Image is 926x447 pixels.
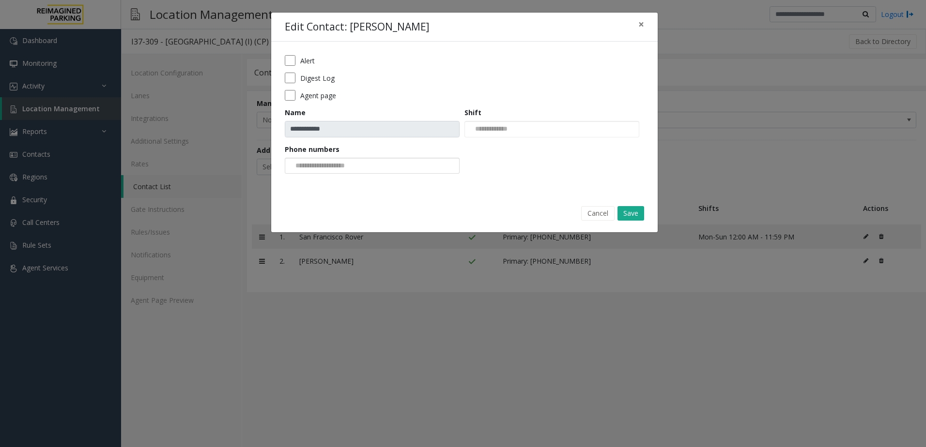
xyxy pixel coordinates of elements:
[632,13,651,36] button: Close
[300,73,335,83] label: Digest Log
[300,90,336,101] label: Agent page
[465,121,514,137] input: NO DATA FOUND
[285,107,306,118] label: Name
[285,144,340,154] label: Phone numbers
[285,19,429,35] h4: Edit Contact: [PERSON_NAME]
[464,107,481,118] label: Shift
[617,206,644,221] button: Save
[300,56,315,66] label: Alert
[638,17,644,31] span: ×
[581,206,615,221] button: Cancel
